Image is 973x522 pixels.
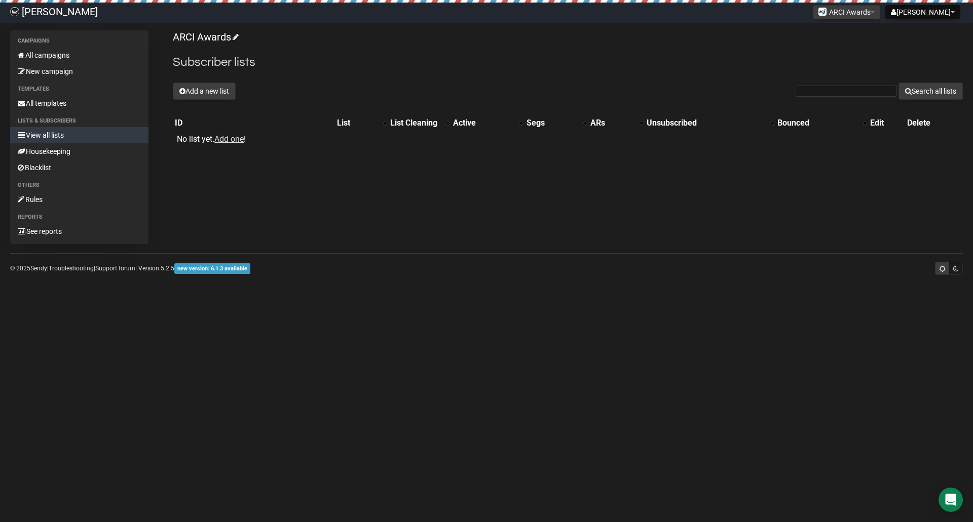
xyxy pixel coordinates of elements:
th: Active: No sort applied, activate to apply an ascending sort [451,116,525,130]
div: List Cleaning [390,118,441,128]
button: Add a new list [173,83,236,100]
th: List: No sort applied, activate to apply an ascending sort [335,116,388,130]
button: [PERSON_NAME] [885,5,960,19]
li: Templates [10,83,148,95]
button: Search all lists [899,83,963,100]
a: Rules [10,191,148,208]
div: Bounced [777,118,858,128]
a: Sendy [30,265,47,272]
th: Unsubscribed: No sort applied, activate to apply an ascending sort [645,116,775,130]
a: new version: 6.1.3 available [174,265,250,272]
th: Segs: No sort applied, activate to apply an ascending sort [525,116,588,130]
div: Active [453,118,514,128]
li: Reports [10,211,148,223]
a: Housekeeping [10,143,148,159]
li: Campaigns [10,35,148,47]
a: All templates [10,95,148,111]
td: No list yet. ! [173,130,334,148]
div: Segs [527,118,578,128]
div: List [337,118,378,128]
a: View all lists [10,127,148,143]
li: Others [10,179,148,191]
a: Blacklist [10,159,148,176]
div: Unsubscribed [647,118,765,128]
a: See reports [10,223,148,239]
div: ARs [590,118,634,128]
div: Edit [870,118,904,128]
th: Bounced: No sort applied, activate to apply an ascending sort [775,116,868,130]
th: ARs: No sort applied, activate to apply an ascending sort [588,116,645,130]
a: ARCI Awards [173,31,237,43]
th: List Cleaning: No sort applied, activate to apply an ascending sort [388,116,451,130]
th: Edit: No sort applied, sorting is disabled [868,116,906,130]
li: Lists & subscribers [10,115,148,127]
a: Support forum [95,265,135,272]
button: ARCI Awards [813,5,880,19]
a: Add one [214,134,244,144]
div: Open Intercom Messenger [939,488,963,512]
th: Delete: No sort applied, sorting is disabled [905,116,963,130]
p: © 2025 | | | Version 5.2.5 [10,263,250,274]
span: new version: 6.1.3 available [174,263,250,274]
img: 85abc336cbf1b92c47982aa98dcf2fa9 [10,7,19,16]
div: ID [175,118,332,128]
img: favicons [818,8,827,16]
div: Delete [907,118,961,128]
a: New campaign [10,63,148,79]
a: All campaigns [10,47,148,63]
a: Troubleshooting [49,265,94,272]
th: ID: No sort applied, sorting is disabled [173,116,334,130]
h2: Subscriber lists [173,53,963,71]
